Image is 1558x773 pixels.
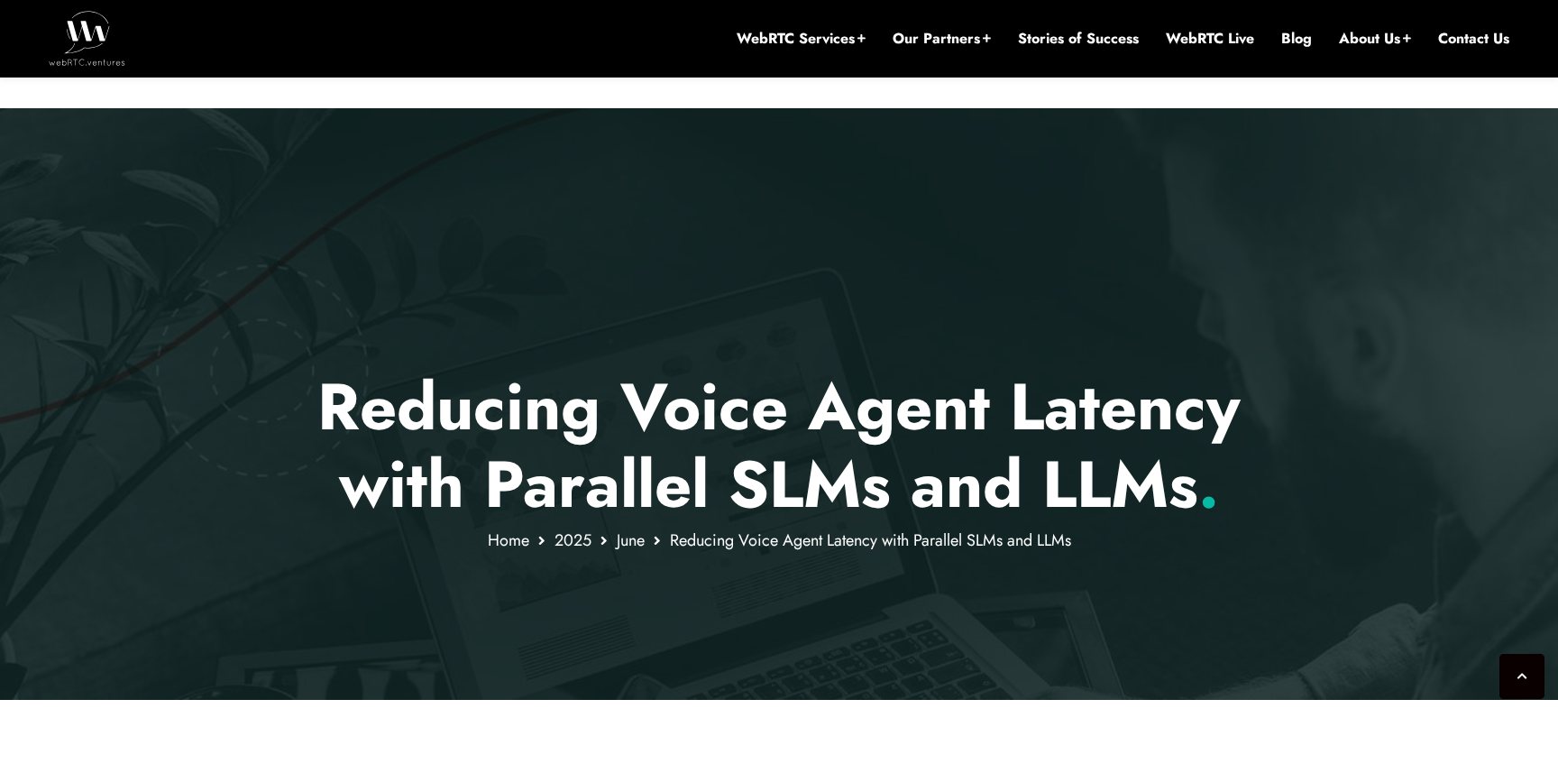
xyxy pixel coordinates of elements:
[1018,29,1139,49] a: Stories of Success
[1339,29,1411,49] a: About Us
[554,529,591,552] a: 2025
[49,11,125,65] img: WebRTC.ventures
[1438,29,1509,49] a: Contact Us
[252,368,1307,524] h1: Reducing Voice Agent Latency with Parallel SLMs and LLMs
[488,529,529,552] a: Home
[1166,29,1254,49] a: WebRTC Live
[893,29,991,49] a: Our Partners
[617,529,645,552] a: June
[1281,29,1312,49] a: Blog
[670,529,1071,552] span: Reducing Voice Agent Latency with Parallel SLMs and LLMs
[737,29,866,49] a: WebRTC Services
[1198,437,1219,531] span: .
